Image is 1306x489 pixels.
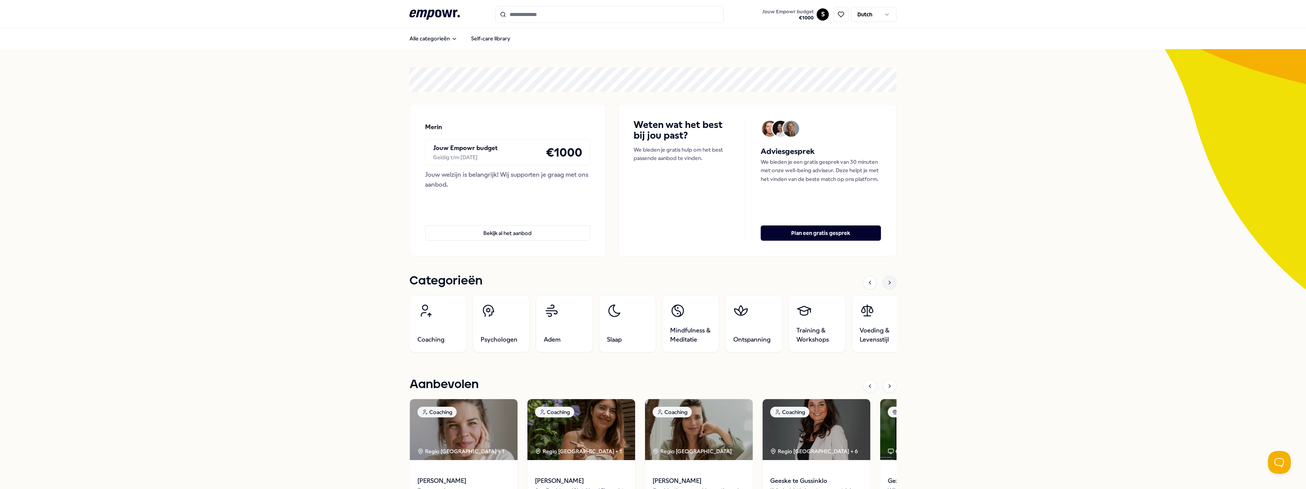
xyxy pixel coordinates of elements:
[653,447,733,455] div: Regio [GEOGRAPHIC_DATA]
[653,476,745,486] span: [PERSON_NAME]
[425,213,590,241] a: Bekijk al het aanbod
[770,447,858,455] div: Regio [GEOGRAPHIC_DATA] + 6
[772,121,788,137] img: Avatar
[733,335,771,344] span: Ontspanning
[433,143,498,153] p: Jouw Empowr budget
[762,121,778,137] img: Avatar
[770,407,809,417] div: Coaching
[762,15,814,21] span: € 1000
[634,145,730,163] p: We bieden je gratis hulp om het best passende aanbod te vinden.
[409,375,479,394] h1: Aanbevolen
[425,122,442,132] p: Merin
[403,31,516,46] nav: Main
[653,407,692,417] div: Coaching
[535,407,574,417] div: Coaching
[634,120,730,141] h4: Weten wat het best bij jou past?
[761,145,881,158] h5: Adviesgesprek
[763,399,870,460] img: package image
[880,399,988,460] img: package image
[403,31,463,46] button: Alle categorieën
[670,326,711,344] span: Mindfulness & Meditatie
[1268,451,1291,474] iframe: Help Scout Beacon - Open
[888,476,980,486] span: Gezondheidscheck Compleet
[536,295,593,352] a: Adem
[725,295,782,352] a: Ontspanning
[417,407,457,417] div: Coaching
[409,295,467,352] a: Coaching
[535,447,622,455] div: Regio [GEOGRAPHIC_DATA] + 1
[770,476,863,486] span: Geeske te Gussinklo
[417,335,444,344] span: Coaching
[433,153,498,161] div: Geldig t/m [DATE]
[759,6,817,22] a: Jouw Empowr budget€1000
[796,326,838,344] span: Training & Workshops
[762,9,814,15] span: Jouw Empowr budget
[495,6,724,23] input: Search for products, categories or subcategories
[607,335,622,344] span: Slaap
[662,295,719,352] a: Mindfulness & Meditatie
[481,335,518,344] span: Psychologen
[888,447,911,455] div: Online
[410,399,518,460] img: package image
[417,476,510,486] span: [PERSON_NAME]
[527,399,635,460] img: package image
[473,295,530,352] a: Psychologen
[645,399,753,460] img: package image
[535,476,628,486] span: [PERSON_NAME]
[417,447,504,455] div: Regio [GEOGRAPHIC_DATA] + 1
[783,121,799,137] img: Avatar
[761,158,881,183] p: We bieden je een gratis gesprek van 30 minuten met onze well-being adviseur. Deze helpt je met he...
[425,170,590,189] div: Jouw welzijn is belangrijk! Wij supporten je graag met ons aanbod.
[761,225,881,241] button: Plan een gratis gesprek
[409,272,483,291] h1: Categorieën
[852,295,909,352] a: Voeding & Levensstijl
[599,295,656,352] a: Slaap
[546,143,582,162] h4: € 1000
[817,8,829,21] button: S
[465,31,516,46] a: Self-care library
[888,407,956,417] div: Voeding & Levensstijl
[761,7,815,22] button: Jouw Empowr budget€1000
[544,335,561,344] span: Adem
[860,326,901,344] span: Voeding & Levensstijl
[788,295,846,352] a: Training & Workshops
[425,225,590,241] button: Bekijk al het aanbod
